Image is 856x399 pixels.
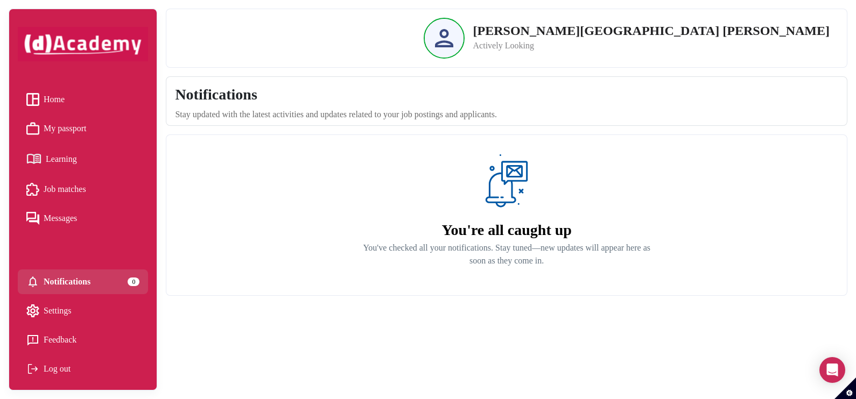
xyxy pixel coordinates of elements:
[26,212,39,225] img: Messages icon
[26,210,139,226] a: Messages iconMessages
[26,183,39,196] img: Job matches icon
[363,241,650,267] p: You've checked all your notifications. Stay tuned—new updates will appear here as soon as they co...
[26,275,39,288] img: setting
[18,27,148,61] img: dAcademy
[435,29,453,47] img: Profile
[26,333,39,346] img: feedback
[26,91,139,108] a: Home iconHome
[46,151,77,167] span: Learning
[473,24,830,37] p: [PERSON_NAME][GEOGRAPHIC_DATA] [PERSON_NAME]
[44,210,77,226] span: Messages
[44,303,72,319] span: Settings
[26,122,39,135] img: My passport icon
[26,304,39,317] img: setting
[44,120,87,137] span: My passport
[44,181,86,197] span: Job matches
[175,85,838,104] h3: Notifications
[834,377,856,399] button: Set cookie preferences
[26,332,139,348] a: Feedback
[819,357,845,383] div: Open Intercom Messenger
[128,277,139,286] div: 0
[363,221,650,239] p: You're all caught up
[26,93,39,106] img: Home icon
[26,149,41,168] img: Learning icon
[44,91,65,108] span: Home
[473,39,830,52] p: Actively Looking
[44,274,90,290] span: Notifications
[480,154,534,208] img: logo
[26,120,139,137] a: My passport iconMy passport
[26,149,139,168] a: Learning iconLearning
[175,108,838,121] p: Stay updated with the latest activities and updates related to your job postings and applicants.
[26,362,39,375] img: Log out
[26,361,139,377] div: Log out
[26,181,139,197] a: Job matches iconJob matches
